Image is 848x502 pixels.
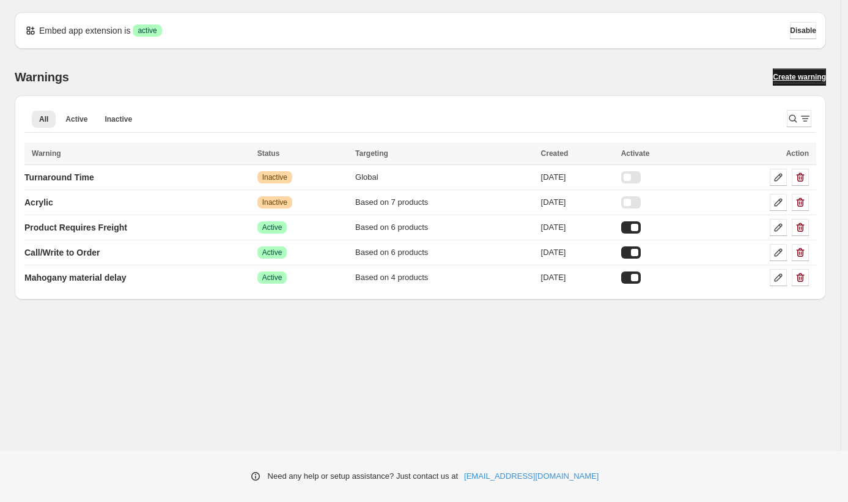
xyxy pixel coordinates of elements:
span: Active [262,223,282,232]
span: Inactive [262,197,287,207]
div: [DATE] [541,196,614,209]
span: Active [262,273,282,282]
div: Based on 4 products [355,271,534,284]
div: Based on 6 products [355,246,534,259]
h2: Warnings [15,70,69,84]
a: Product Requires Freight [24,218,127,237]
span: Disable [790,26,816,35]
div: [DATE] [541,246,614,259]
span: Create warning [773,72,826,82]
p: Product Requires Freight [24,221,127,234]
p: Acrylic [24,196,53,209]
div: [DATE] [541,271,614,284]
p: Call/Write to Order [24,246,100,259]
a: Mahogany material delay [24,268,127,287]
span: Targeting [355,149,388,158]
p: Mahogany material delay [24,271,127,284]
span: Inactive [262,172,287,182]
p: Turnaround Time [24,171,94,183]
span: Action [786,149,809,158]
span: Status [257,149,280,158]
a: Call/Write to Order [24,243,100,262]
a: Acrylic [24,193,53,212]
div: Based on 7 products [355,196,534,209]
span: Created [541,149,569,158]
span: All [39,114,48,124]
button: Disable [790,22,816,39]
a: Turnaround Time [24,168,94,187]
div: [DATE] [541,171,614,183]
div: Global [355,171,534,183]
div: [DATE] [541,221,614,234]
span: Active [65,114,87,124]
a: Create warning [773,68,826,86]
div: Based on 6 products [355,221,534,234]
span: Active [262,248,282,257]
a: [EMAIL_ADDRESS][DOMAIN_NAME] [464,470,599,482]
span: Warning [32,149,61,158]
span: Activate [621,149,650,158]
span: active [138,26,157,35]
button: Search and filter results [787,110,811,127]
p: Embed app extension is [39,24,130,37]
span: Inactive [105,114,132,124]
